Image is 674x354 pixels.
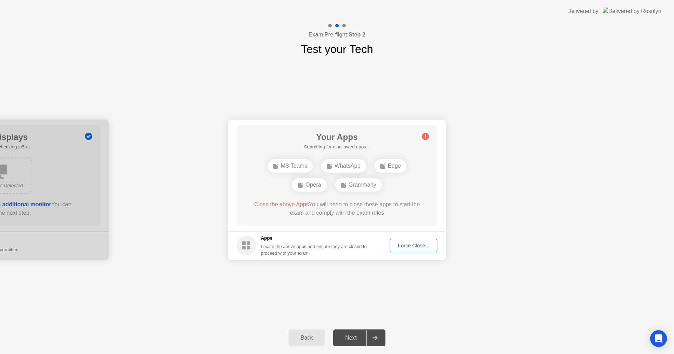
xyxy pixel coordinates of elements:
[304,131,370,143] h1: Your Apps
[567,7,599,15] div: Delivered by
[261,235,367,242] h5: Apps
[392,243,435,248] div: Force Close...
[650,330,667,347] div: Open Intercom Messenger
[333,329,385,346] button: Next
[254,201,309,207] span: Close the above Apps
[291,335,323,341] div: Back
[289,329,325,346] button: Back
[335,178,382,192] div: Grammarly
[335,335,366,341] div: Next
[390,239,437,252] button: Force Close...
[304,143,370,151] h5: Searching for disallowed apps...
[301,41,373,58] h1: Test your Tech
[349,32,365,38] b: Step 2
[267,159,313,173] div: MS Teams
[603,7,661,15] img: Delivered by Rosalyn
[375,159,407,173] div: Edge
[309,31,365,39] h4: Exam Pre-flight:
[261,243,367,256] div: Locate the above apps and ensure they are closed to proceed with your exam.
[292,178,326,192] div: Opera
[247,200,428,217] div: You will need to close these apps to start the exam and comply with the exam rules
[321,159,366,173] div: WhatsApp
